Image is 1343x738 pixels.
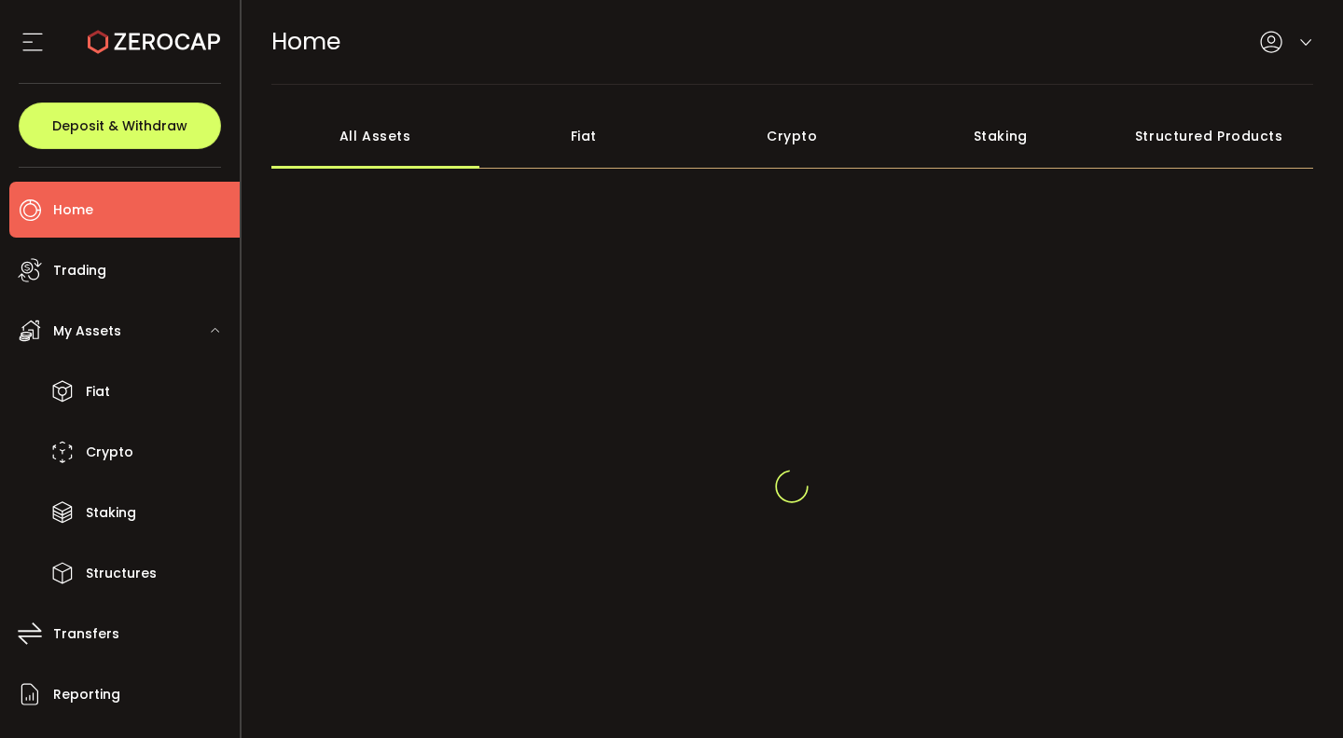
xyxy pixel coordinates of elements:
[86,439,133,466] span: Crypto
[1105,103,1314,169] div: Structured Products
[688,103,897,169] div: Crypto
[52,119,187,132] span: Deposit & Withdraw
[479,103,688,169] div: Fiat
[271,25,340,58] span: Home
[53,318,121,345] span: My Assets
[53,197,93,224] span: Home
[86,560,157,587] span: Structures
[53,257,106,284] span: Trading
[86,378,110,405] span: Fiat
[19,102,221,149] button: Deposit & Withdraw
[53,621,119,648] span: Transfers
[53,681,120,708] span: Reporting
[86,499,136,526] span: Staking
[271,103,480,169] div: All Assets
[896,103,1105,169] div: Staking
